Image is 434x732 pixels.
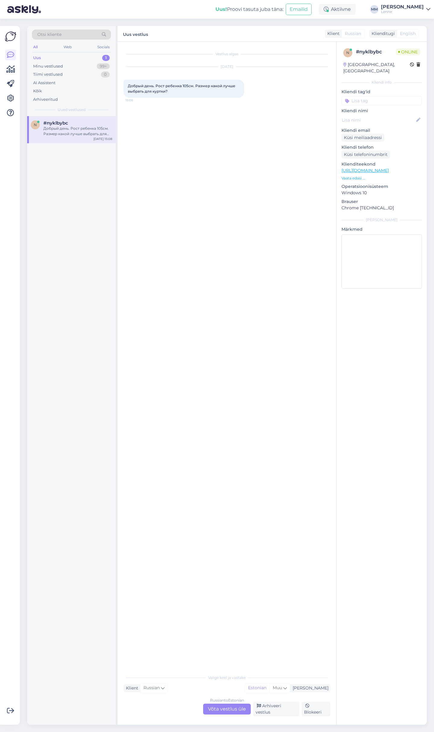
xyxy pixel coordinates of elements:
[102,55,110,61] div: 1
[286,4,312,15] button: Emailid
[341,205,422,211] p: Chrome [TECHNICAL_ID]
[346,50,349,55] span: n
[253,702,299,716] div: Arhiveeri vestlus
[396,49,420,55] span: Online
[123,30,148,38] label: Uus vestlus
[341,198,422,205] p: Brauser
[5,31,16,42] img: Askly Logo
[341,226,422,233] p: Märkmed
[62,43,73,51] div: Web
[356,48,396,55] div: # nyklbybc
[341,96,422,105] input: Lisa tag
[33,55,41,61] div: Uus
[37,31,61,38] span: Otsi kliente
[381,9,424,14] div: Lenne
[341,168,389,173] a: [URL][DOMAIN_NAME]
[33,80,55,86] div: AI Assistent
[33,88,42,94] div: Kõik
[32,43,39,51] div: All
[370,5,379,14] div: MM
[341,151,390,159] div: Küsi telefoninumbrit
[341,161,422,167] p: Klienditeekond
[97,63,110,69] div: 99+
[381,5,430,14] a: [PERSON_NAME]Lenne
[43,120,68,126] span: #nyklbybc
[43,126,112,137] div: Добрый день. Рост ребенка 105см. Размер какой лучше выбрать для куртки?
[143,685,160,691] span: Russian
[101,71,110,78] div: 0
[343,62,410,74] div: [GEOGRAPHIC_DATA], [GEOGRAPHIC_DATA]
[33,71,63,78] div: Tiimi vestlused
[325,30,340,37] div: Klient
[342,117,415,123] input: Lisa nimi
[341,134,384,142] div: Küsi meiliaadressi
[33,97,58,103] div: Arhiveeritud
[124,64,330,69] div: [DATE]
[345,30,361,37] span: Russian
[96,43,111,51] div: Socials
[215,6,227,12] b: Uus!
[341,183,422,190] p: Operatsioonisüsteem
[124,685,138,691] div: Klient
[245,683,269,692] div: Estonian
[93,137,112,141] div: [DATE] 15:08
[341,127,422,134] p: Kliendi email
[215,6,283,13] div: Proovi tasuta juba täna:
[290,685,329,691] div: [PERSON_NAME]
[210,698,244,703] div: Russian to Estonian
[302,702,330,716] div: Blokeeri
[203,704,251,715] div: Võta vestlus üle
[125,98,148,103] span: 15:08
[273,685,282,690] span: Muu
[400,30,416,37] span: English
[34,122,37,127] span: n
[341,176,422,181] p: Vaata edasi ...
[341,190,422,196] p: Windows 10
[124,675,330,680] div: Valige keel ja vastake
[369,30,395,37] div: Klienditugi
[381,5,424,9] div: [PERSON_NAME]
[33,63,63,69] div: Minu vestlused
[341,217,422,223] div: [PERSON_NAME]
[124,51,330,57] div: Vestlus algas
[341,108,422,114] p: Kliendi nimi
[128,84,236,93] span: Добрый день. Рост ребенка 105см. Размер какой лучше выбрать для куртки?
[319,4,356,15] div: Aktiivne
[58,107,86,112] span: Uued vestlused
[341,144,422,151] p: Kliendi telefon
[341,80,422,85] div: Kliendi info
[341,89,422,95] p: Kliendi tag'id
